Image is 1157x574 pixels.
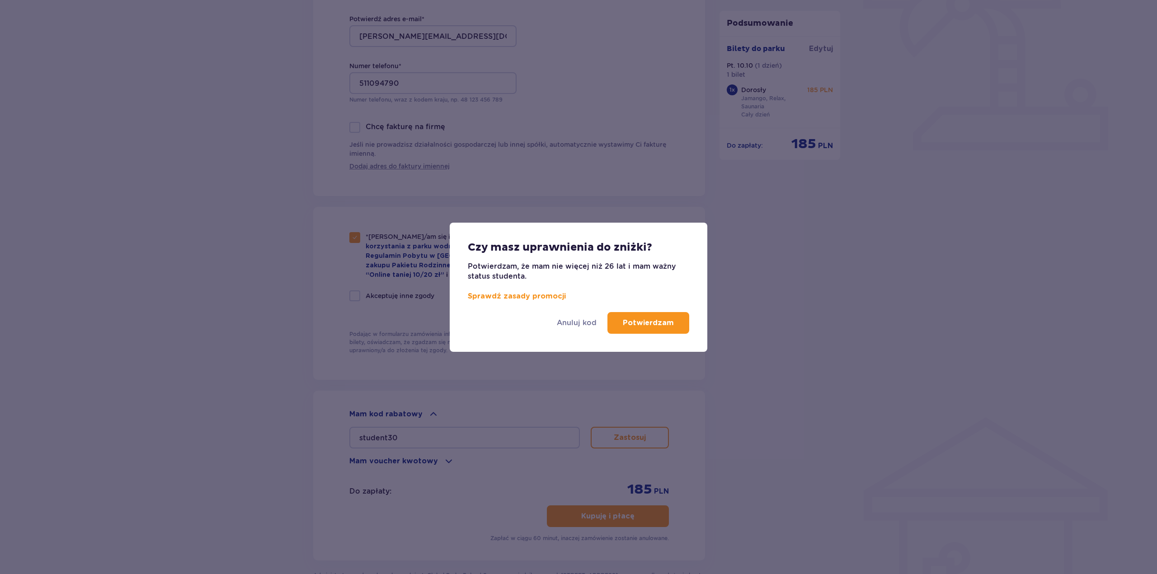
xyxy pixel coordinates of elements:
p: Potwierdzam, że mam nie więcej niż 26 lat i mam ważny status studenta. [468,261,689,301]
p: Czy masz uprawnienia do zniżki? [468,241,652,254]
button: Potwierdzam [607,312,689,334]
p: Potwierdzam [623,318,674,328]
a: Sprawdź zasady promocji [468,293,566,300]
a: Anuluj kod [557,318,597,328]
